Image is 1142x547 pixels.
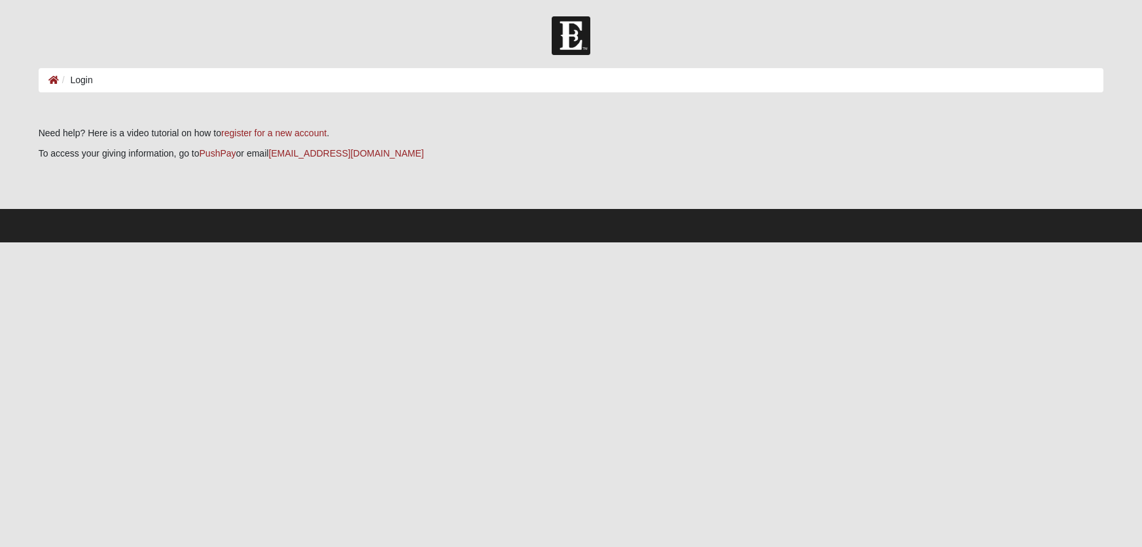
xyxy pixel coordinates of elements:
a: register for a new account [221,128,327,138]
img: Church of Eleven22 Logo [552,16,590,55]
p: To access your giving information, go to or email [39,147,1104,160]
li: Login [59,73,93,87]
a: [EMAIL_ADDRESS][DOMAIN_NAME] [268,148,423,159]
p: Need help? Here is a video tutorial on how to . [39,126,1104,140]
a: PushPay [200,148,236,159]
